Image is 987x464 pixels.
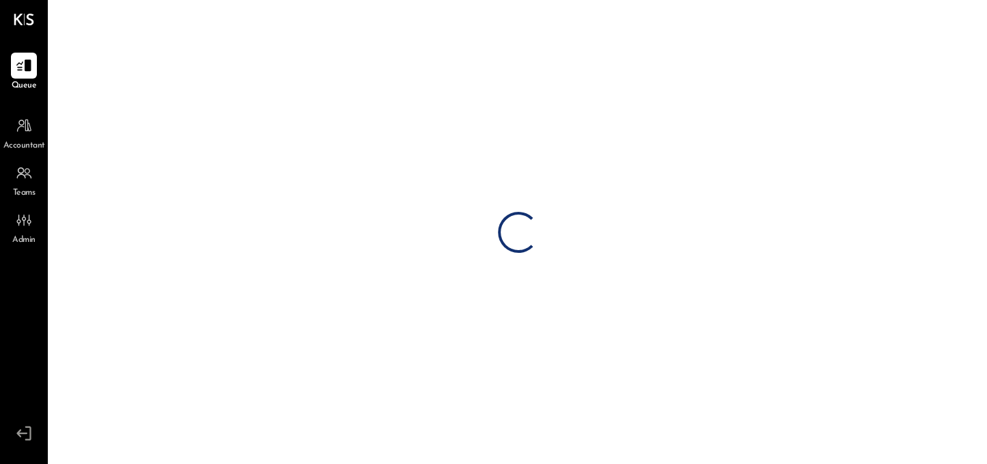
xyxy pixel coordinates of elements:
[1,207,47,247] a: Admin
[1,113,47,152] a: Accountant
[1,53,47,92] a: Queue
[3,140,45,152] span: Accountant
[12,234,36,247] span: Admin
[1,160,47,200] a: Teams
[12,80,37,92] span: Queue
[13,187,36,200] span: Teams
